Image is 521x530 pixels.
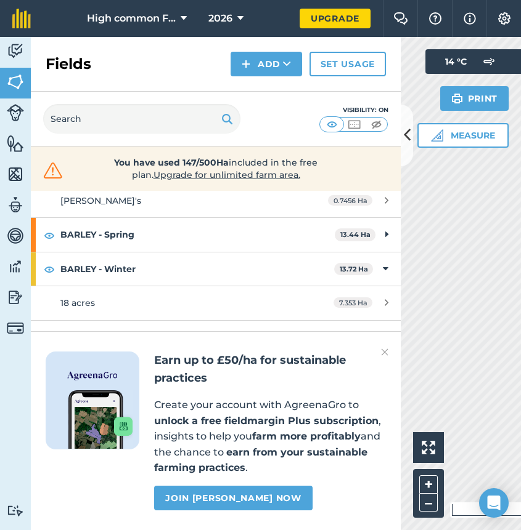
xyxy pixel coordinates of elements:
strong: You have used 147/500Ha [114,157,229,168]
span: Upgrade for unlimited farm area. [154,169,300,180]
button: Add [231,52,302,76]
span: 0.7456 Ha [328,195,372,206]
img: svg+xml;base64,PD94bWwgdmVyc2lvbj0iMS4wIiBlbmNvZGluZz0idXRmLTgiPz4KPCEtLSBHZW5lcmF0b3I6IEFkb2JlIE... [7,196,24,214]
span: 18 acres [60,297,95,308]
img: svg+xml;base64,PD94bWwgdmVyc2lvbj0iMS4wIiBlbmNvZGluZz0idXRmLTgiPz4KPCEtLSBHZW5lcmF0b3I6IEFkb2JlIE... [477,49,501,74]
a: 18 acres7.353 Ha [31,286,401,319]
span: 7.353 Ha [334,297,372,308]
span: 14 ° C [445,49,467,74]
img: svg+xml;base64,PD94bWwgdmVyc2lvbj0iMS4wIiBlbmNvZGluZz0idXRmLTgiPz4KPCEtLSBHZW5lcmF0b3I6IEFkb2JlIE... [7,319,24,337]
h2: Earn up to £50/ha for sustainable practices [154,351,386,387]
img: svg+xml;base64,PHN2ZyB4bWxucz0iaHR0cDovL3d3dy53My5vcmcvMjAwMC9zdmciIHdpZHRoPSIxOCIgaGVpZ2h0PSIyNC... [44,262,55,276]
img: svg+xml;base64,PHN2ZyB4bWxucz0iaHR0cDovL3d3dy53My5vcmcvMjAwMC9zdmciIHdpZHRoPSI1NiIgaGVpZ2h0PSI2MC... [7,134,24,153]
img: A cog icon [497,12,512,25]
button: – [419,494,438,512]
img: svg+xml;base64,PD94bWwgdmVyc2lvbj0iMS4wIiBlbmNvZGluZz0idXRmLTgiPz4KPCEtLSBHZW5lcmF0b3I6IEFkb2JlIE... [7,257,24,276]
img: svg+xml;base64,PHN2ZyB4bWxucz0iaHR0cDovL3d3dy53My5vcmcvMjAwMC9zdmciIHdpZHRoPSIxNCIgaGVpZ2h0PSIyNC... [242,57,250,71]
img: Ruler icon [431,129,443,142]
img: svg+xml;base64,PHN2ZyB4bWxucz0iaHR0cDovL3d3dy53My5vcmcvMjAwMC9zdmciIHdpZHRoPSI1NiIgaGVpZ2h0PSI2MC... [7,73,24,91]
img: Four arrows, one pointing top left, one top right, one bottom right and the last bottom left [422,441,435,454]
img: svg+xml;base64,PHN2ZyB4bWxucz0iaHR0cDovL3d3dy53My5vcmcvMjAwMC9zdmciIHdpZHRoPSIxOSIgaGVpZ2h0PSIyNC... [221,111,233,126]
img: fieldmargin Logo [12,9,31,28]
span: 2026 [208,11,232,26]
button: Print [440,86,509,111]
a: Join [PERSON_NAME] now [154,486,312,510]
a: [PERSON_NAME]'s0.7456 Ha [31,184,401,217]
div: BARLEY - Winter13.72 Ha [31,252,401,286]
p: Create your account with AgreenaGro to , insights to help you and the chance to . [154,397,386,476]
img: svg+xml;base64,PD94bWwgdmVyc2lvbj0iMS4wIiBlbmNvZGluZz0idXRmLTgiPz4KPCEtLSBHZW5lcmF0b3I6IEFkb2JlIE... [7,505,24,516]
strong: earn from your sustainable farming practices [154,446,367,474]
img: svg+xml;base64,PHN2ZyB4bWxucz0iaHR0cDovL3d3dy53My5vcmcvMjAwMC9zdmciIHdpZHRoPSIxOSIgaGVpZ2h0PSIyNC... [451,91,463,106]
strong: BARLEY - Winter [60,252,334,286]
img: svg+xml;base64,PHN2ZyB4bWxucz0iaHR0cDovL3d3dy53My5vcmcvMjAwMC9zdmciIHdpZHRoPSIzMiIgaGVpZ2h0PSIzMC... [41,161,65,180]
a: Set usage [310,52,386,76]
h2: Fields [46,54,91,74]
button: 14 °C [433,49,509,74]
img: svg+xml;base64,PD94bWwgdmVyc2lvbj0iMS4wIiBlbmNvZGluZz0idXRmLTgiPz4KPCEtLSBHZW5lcmF0b3I6IEFkb2JlIE... [7,42,24,60]
a: You have used 147/500Haincluded in the free plan.Upgrade for unlimited farm area. [41,156,391,181]
button: Measure [417,123,509,148]
img: svg+xml;base64,PHN2ZyB4bWxucz0iaHR0cDovL3d3dy53My5vcmcvMjAwMC9zdmciIHdpZHRoPSI1MCIgaGVpZ2h0PSI0MC... [369,118,384,130]
img: Two speech bubbles overlapping with the left bubble in the forefront [393,12,408,25]
div: Visibility: On [319,105,388,115]
img: Screenshot of the Gro app [68,390,133,449]
div: Open Intercom Messenger [479,488,509,518]
img: svg+xml;base64,PD94bWwgdmVyc2lvbj0iMS4wIiBlbmNvZGluZz0idXRmLTgiPz4KPCEtLSBHZW5lcmF0b3I6IEFkb2JlIE... [7,288,24,307]
strong: BARLEY - Spring [60,218,335,251]
span: [PERSON_NAME]'s [60,195,141,206]
img: svg+xml;base64,PHN2ZyB4bWxucz0iaHR0cDovL3d3dy53My5vcmcvMjAwMC9zdmciIHdpZHRoPSI1MCIgaGVpZ2h0PSI0MC... [347,118,362,130]
span: included in the free plan . [84,156,347,181]
img: svg+xml;base64,PD94bWwgdmVyc2lvbj0iMS4wIiBlbmNvZGluZz0idXRmLTgiPz4KPCEtLSBHZW5lcmF0b3I6IEFkb2JlIE... [7,227,24,245]
button: + [419,475,438,494]
a: Upgrade [300,9,371,28]
img: A question mark icon [428,12,443,25]
img: svg+xml;base64,PHN2ZyB4bWxucz0iaHR0cDovL3d3dy53My5vcmcvMjAwMC9zdmciIHdpZHRoPSI1NiIgaGVpZ2h0PSI2MC... [7,165,24,183]
a: 7 & 9 acres6.363 Ha [31,321,401,354]
img: svg+xml;base64,PHN2ZyB4bWxucz0iaHR0cDovL3d3dy53My5vcmcvMjAwMC9zdmciIHdpZHRoPSIxNyIgaGVpZ2h0PSIxNy... [464,11,476,26]
img: svg+xml;base64,PHN2ZyB4bWxucz0iaHR0cDovL3d3dy53My5vcmcvMjAwMC9zdmciIHdpZHRoPSI1MCIgaGVpZ2h0PSI0MC... [324,118,340,130]
img: svg+xml;base64,PD94bWwgdmVyc2lvbj0iMS4wIiBlbmNvZGluZz0idXRmLTgiPz4KPCEtLSBHZW5lcmF0b3I6IEFkb2JlIE... [7,104,24,121]
img: svg+xml;base64,PHN2ZyB4bWxucz0iaHR0cDovL3d3dy53My5vcmcvMjAwMC9zdmciIHdpZHRoPSIyMiIgaGVpZ2h0PSIzMC... [381,345,388,359]
strong: 13.72 Ha [340,265,368,273]
span: High common Farm [87,11,176,26]
strong: unlock a free fieldmargin Plus subscription [154,415,379,427]
input: Search [43,104,240,134]
img: svg+xml;base64,PHN2ZyB4bWxucz0iaHR0cDovL3d3dy53My5vcmcvMjAwMC9zdmciIHdpZHRoPSIxOCIgaGVpZ2h0PSIyNC... [44,228,55,243]
strong: farm more profitably [252,430,361,442]
div: BARLEY - Spring13.44 Ha [31,218,401,251]
strong: 13.44 Ha [340,230,371,239]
